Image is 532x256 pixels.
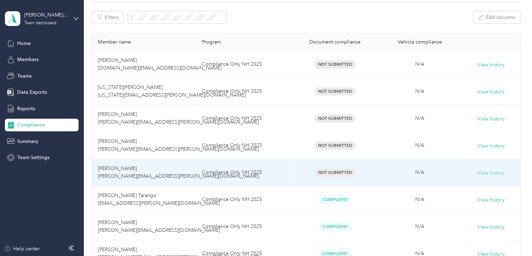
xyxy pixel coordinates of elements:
[477,196,505,204] button: View history
[314,169,356,177] span: Not Submitted
[98,192,220,206] span: [PERSON_NAME] Tarango [EMAIL_ADDRESS][PERSON_NAME][DOMAIN_NAME]
[98,138,258,152] span: [PERSON_NAME] [PERSON_NAME][EMAIL_ADDRESS][PERSON_NAME][DOMAIN_NAME]
[319,223,351,231] span: Compliant
[196,213,293,240] td: Compliance Only NH 2025
[473,11,520,24] button: Edit columns
[493,217,532,256] iframe: Everlance-gr Chat Button Frame
[298,39,372,45] div: Document compliance
[24,21,56,25] div: Team dashboard
[477,223,505,231] button: View history
[314,87,356,96] span: Not Submitted
[415,142,424,148] span: N/A
[415,61,424,67] span: N/A
[477,142,505,150] button: View history
[24,11,68,19] div: [PERSON_NAME][EMAIL_ADDRESS][PERSON_NAME][DOMAIN_NAME]
[98,219,220,233] span: [PERSON_NAME] [PERSON_NAME][EMAIL_ADDRESS][DOMAIN_NAME]
[196,186,293,213] td: Compliance Only NH 2025
[92,33,196,51] th: Member name
[17,121,45,129] span: Compliance
[17,56,39,63] span: Members
[415,88,424,94] span: N/A
[196,78,293,105] td: Compliance Only NH 2025
[477,88,505,96] button: View history
[92,11,123,24] button: Filters
[17,105,35,112] span: Reports
[196,159,293,186] td: Compliance Only NH 2025
[314,60,356,68] span: Not Submitted
[17,40,31,47] span: Home
[477,61,505,69] button: View history
[415,115,424,121] span: N/A
[17,72,32,80] span: Teams
[17,88,47,96] span: Data Exports
[415,223,424,229] span: N/A
[4,245,40,252] button: Help center
[196,132,293,159] td: Compliance Only NH 2025
[196,105,293,132] td: Compliance Only NH 2025
[477,115,505,123] button: View history
[383,39,457,45] div: Vehicle compliance
[477,169,505,177] button: View history
[415,169,424,175] span: N/A
[17,138,38,145] span: Summary
[17,154,49,161] span: Team Settings
[98,84,245,98] span: [US_STATE][PERSON_NAME] [US_STATE][EMAIL_ADDRESS][PERSON_NAME][DOMAIN_NAME]
[98,165,258,179] span: [PERSON_NAME] [PERSON_NAME][EMAIL_ADDRESS][PERSON_NAME][DOMAIN_NAME]
[98,111,258,125] span: [PERSON_NAME] [PERSON_NAME][EMAIL_ADDRESS][PERSON_NAME][DOMAIN_NAME]
[196,51,293,78] td: Compliance Only NH 2025
[196,33,293,51] th: Program
[98,57,221,71] span: [PERSON_NAME] [DOMAIN_NAME][EMAIL_ADDRESS][DOMAIN_NAME]
[314,114,356,123] span: Not Submitted
[415,196,424,202] span: N/A
[319,196,351,204] span: Compliant
[314,142,356,150] span: Not Submitted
